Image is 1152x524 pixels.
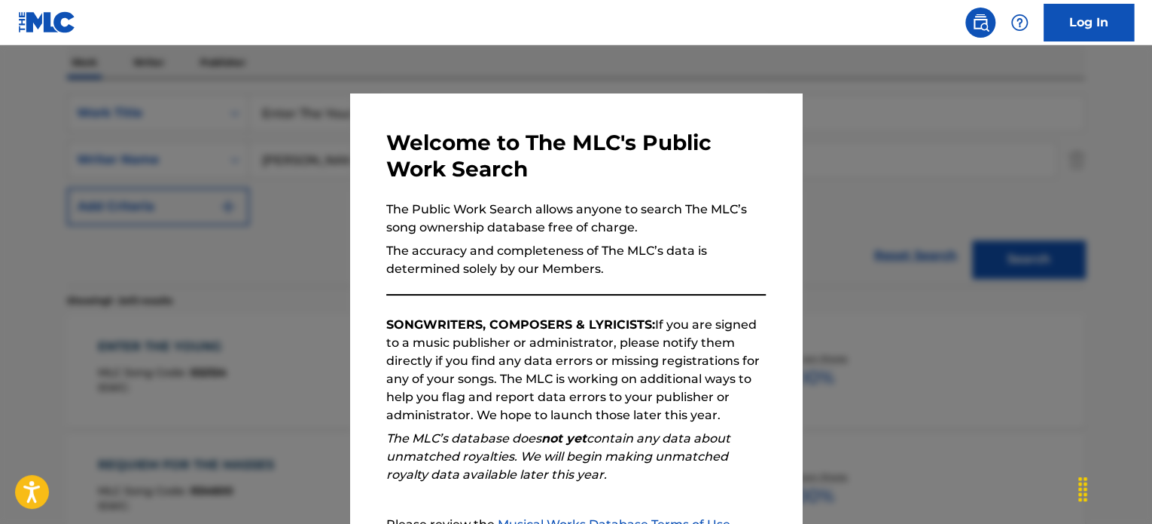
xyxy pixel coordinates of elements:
[386,242,766,278] p: The accuracy and completeness of The MLC’s data is determined solely by our Members.
[386,317,655,332] strong: SONGWRITERS, COMPOSERS & LYRICISTS:
[1044,4,1134,41] a: Log In
[1010,14,1029,32] img: help
[541,431,587,446] strong: not yet
[386,201,766,237] p: The Public Work Search allows anyone to search The MLC’s song ownership database free of charge.
[386,431,730,482] em: The MLC’s database does contain any data about unmatched royalties. We will begin making unmatche...
[18,11,76,33] img: MLC Logo
[1077,452,1152,524] iframe: Chat Widget
[1004,8,1035,38] div: Help
[1071,467,1095,512] div: Drag
[386,130,766,182] h3: Welcome to The MLC's Public Work Search
[971,14,989,32] img: search
[386,316,766,424] p: If you are signed to a music publisher or administrator, please notify them directly if you find ...
[965,8,995,38] a: Public Search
